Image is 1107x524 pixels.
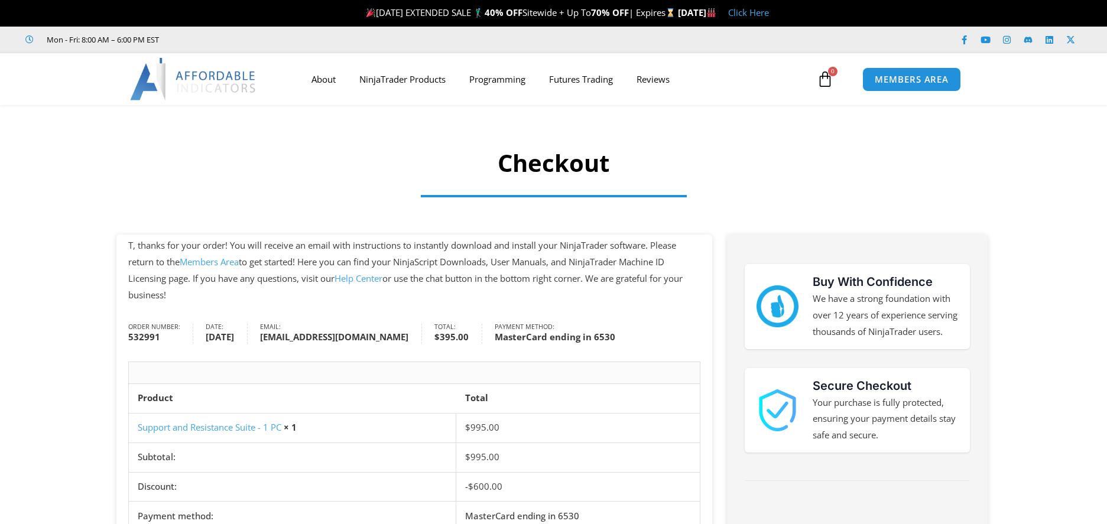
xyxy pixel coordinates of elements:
[495,324,628,343] li: Payment method:
[465,421,499,433] bdi: 995.00
[465,421,470,433] span: $
[284,421,297,433] strong: × 1
[813,395,958,444] p: Your purchase is fully protected, ensuring your payment details stay safe and secure.
[44,32,159,47] span: Mon - Fri: 8:00 AM – 6:00 PM EST
[485,6,522,18] strong: 40% OFF
[828,67,837,76] span: 0
[456,472,700,502] td: -
[128,237,700,303] p: T, thanks for your order! You will receive an email with instructions to instantly download and i...
[206,330,234,344] strong: [DATE]
[862,67,961,92] a: MEMBERS AREA
[465,451,499,463] span: 995.00
[130,58,257,100] img: LogoAI | Affordable Indicators – NinjaTrader
[537,66,625,93] a: Futures Trading
[260,330,408,344] strong: [EMAIL_ADDRESS][DOMAIN_NAME]
[300,66,814,93] nav: Menu
[813,377,958,395] h3: Secure Checkout
[457,66,537,93] a: Programming
[366,8,375,17] img: 🎉
[666,8,675,17] img: ⌛
[335,272,382,284] a: Help Center
[495,330,615,344] strong: MasterCard ending in 6530
[260,324,421,343] li: Email:
[813,273,958,291] h3: Buy With Confidence
[465,451,470,463] span: $
[434,324,482,343] li: Total:
[468,480,502,492] span: 600.00
[757,389,798,431] img: 1000913 | Affordable Indicators – NinjaTrader
[128,330,180,344] strong: 532991
[456,384,700,413] th: Total
[129,472,456,502] th: Discount:
[799,62,851,96] a: 0
[129,442,456,472] th: Subtotal:
[348,66,457,93] a: NinjaTrader Products
[625,66,681,93] a: Reviews
[875,75,949,84] span: MEMBERS AREA
[468,480,473,492] span: $
[678,6,716,18] strong: [DATE]
[434,331,469,343] bdi: 395.00
[180,256,239,268] a: Members Area
[223,147,885,180] h1: Checkout
[138,421,281,433] a: Support and Resistance Suite - 1 PC
[363,6,678,18] span: [DATE] EXTENDED SALE 🏌️‍♂️ Sitewide + Up To | Expires
[728,6,769,18] a: Click Here
[128,324,193,343] li: Order number:
[813,291,958,340] p: We have a strong foundation with over 12 years of experience serving thousands of NinjaTrader users.
[757,285,798,327] img: mark thumbs good 43913 | Affordable Indicators – NinjaTrader
[129,384,456,413] th: Product
[434,331,440,343] span: $
[300,66,348,93] a: About
[707,8,716,17] img: 🏭
[176,34,353,45] iframe: Customer reviews powered by Trustpilot
[591,6,629,18] strong: 70% OFF
[206,324,247,343] li: Date:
